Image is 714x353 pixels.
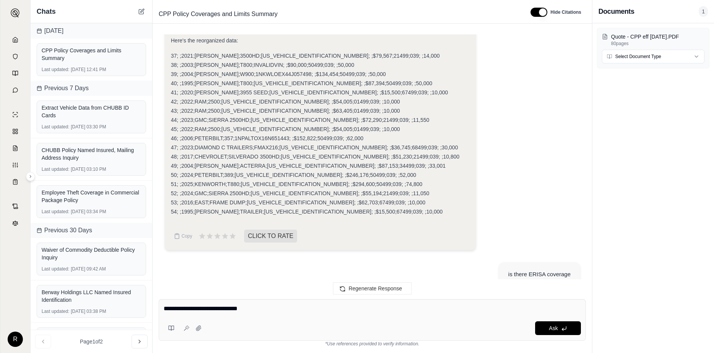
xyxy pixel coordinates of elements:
button: Expand sidebar [8,5,23,21]
a: Claim Coverage [5,141,26,156]
a: Prompt Library [5,66,26,81]
span: 45; ;2022;RAM;2500;[US_VEHICLE_IDENTIFICATION_NUMBER]; ;$54,005;01499;039; ;10,000 [171,126,400,132]
button: Quote - CPP eff [DATE].PDF80pages [602,33,704,47]
span: 38; ;2003;[PERSON_NAME];T800;INVALIDVIN; ;$90,000;50499;039; ;50,000 [171,62,354,68]
span: 49; ;2004;[PERSON_NAME];ACTERRA;[US_VEHICLE_IDENTIFICATION_NUMBER]; ;$87,153;34499;039; ;33,001 [171,163,445,169]
div: [DATE] 03:10 PM [42,166,141,172]
div: [DATE] 09:42 AM [42,266,141,272]
button: New Chat [137,7,146,16]
span: CLICK TO RATE [244,230,297,243]
span: 51; ;2025;KENWORTH;T880;[US_VEHICLE_IDENTIFICATION_NUMBER]; ;$294,600;50499;039; ;74,800 [171,181,422,187]
div: Employee Theft Coverage in Commercial Package Policy [42,189,141,204]
a: Coverage Table [5,174,26,189]
span: 37; ;2021;[PERSON_NAME];3500HD;[US_VEHICLE_IDENTIFICATION_NUMBER]; ;$79,567;21499;039; ;14,000 [171,53,440,59]
span: Page 1 of 2 [80,338,103,345]
span: 44; ;2023;GMC;SIERRA 2500HD;[US_VEHICLE_IDENTIFICATION_NUMBER]; ;$72,290;21499;039; ;11,550 [171,117,429,123]
div: Previous 7 Days [31,81,152,96]
span: Last updated: [42,209,69,215]
span: 48; ;2017;CHEVROLET;SILVERADO 3500HD;[US_VEHICLE_IDENTIFICATION_NUMBER]; ;$51,230;21499;039; ;10,800 [171,154,460,160]
p: Quote - CPP eff 9-15-25.PDF [611,33,704,40]
button: Expand sidebar [26,172,35,181]
span: Ask [549,325,558,331]
span: 1 [699,6,708,17]
div: Previous 30 Days [31,223,152,238]
span: Last updated: [42,266,69,272]
a: Documents Vault [5,49,26,64]
a: Contract Analysis [5,199,26,214]
div: Edit Title [156,8,521,20]
div: CHUBB Policy Named Insured, Mailing Address Inquiry [42,146,141,162]
span: Regenerate Response [349,285,402,291]
span: 50; ;2024;PETERBILT;389;[US_VEHICLE_IDENTIFICATION_NUMBER]; ;$246,176;50499;039; ;52,000 [171,172,416,178]
a: Legal Search Engine [5,215,26,231]
div: [DATE] 12:41 PM [42,66,141,73]
button: Ask [535,321,581,335]
span: Last updated: [42,66,69,73]
div: *Use references provided to verify information. [159,341,586,347]
a: Chat [5,83,26,98]
div: [DATE] 03:30 PM [42,124,141,130]
span: Here's the reorganized data: [171,37,238,44]
a: Home [5,32,26,47]
span: 41; ;2020;[PERSON_NAME];3955 SEED;[US_VEHICLE_IDENTIFICATION_NUMBER]; ;$15,500;67499;039; ;10,000 [171,89,448,96]
span: 52; ;2024;GMC;SIERRA 2500HD;[US_VEHICLE_IDENTIFICATION_NUMBER]; ;$55,194;21499;039; ;11,050 [171,190,429,196]
span: Hide Citations [550,9,581,15]
span: Last updated: [42,166,69,172]
span: 53; ;2016;EAST;FRAME DUMP;[US_VEHICLE_IDENTIFICATION_NUMBER]; ;$62,703;67499;039; ;10,000 [171,199,425,206]
span: 47; ;2023;DIAMOND C TRAILERS;FMAX216;[US_VEHICLE_IDENTIFICATION_NUMBER]; ;$36,745;68499;039; ;30,000 [171,144,458,151]
div: R [8,332,23,347]
a: Policy Comparisons [5,124,26,139]
div: is there ERISA coverage [508,270,571,279]
button: Regenerate Response [333,282,412,295]
div: [DATE] [31,23,152,39]
span: 39; ;2004;[PERSON_NAME];W900;1NKWLOEX44J057498; ;$134,454;50499;039; ;50,000 [171,71,386,77]
div: [DATE] 03:38 PM [42,308,141,314]
div: Extract Vehicle Data from CHUBB ID Cards [42,104,141,119]
button: Copy [171,228,195,244]
div: Berway Holdings LLC Named Insured Identification [42,288,141,304]
span: 40; ;1995;[PERSON_NAME];T800;[US_VEHICLE_IDENTIFICATION_NUMBER]; ;$87,394;50499;039; ;50,000 [171,80,432,86]
a: Custom Report [5,157,26,173]
img: Expand sidebar [11,8,20,18]
a: Single Policy [5,107,26,122]
span: Last updated: [42,308,69,314]
h3: Documents [598,6,634,17]
p: 80 pages [611,40,704,47]
span: CPP Policy Coverages and Limits Summary [156,8,281,20]
span: 46; ;2006;PETERBILT;357;1NPALTOX16N651443; ;$152,822;50499;039; ;62,000 [171,135,363,141]
span: Last updated: [42,124,69,130]
span: Copy [182,233,192,239]
div: CPP Policy Coverages and Limits Summary [42,47,141,62]
span: Chats [37,6,56,17]
div: Waiver of Commodity Deductible Policy Inquiry [42,246,141,261]
div: [DATE] 03:34 PM [42,209,141,215]
span: 42; ;2022;RAM;2500;[US_VEHICLE_IDENTIFICATION_NUMBER]; ;$54,005;01499;039; ;10,000 [171,99,400,105]
span: 54; ;1995;[PERSON_NAME];TRAILER;[US_VEHICLE_IDENTIFICATION_NUMBER]; ;$15,500;67499;039; ;10,000 [171,209,443,215]
span: 43; ;2022;RAM;2500;[US_VEHICLE_IDENTIFICATION_NUMBER]; ;$63,405;01499;039; ;10,000 [171,108,400,114]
